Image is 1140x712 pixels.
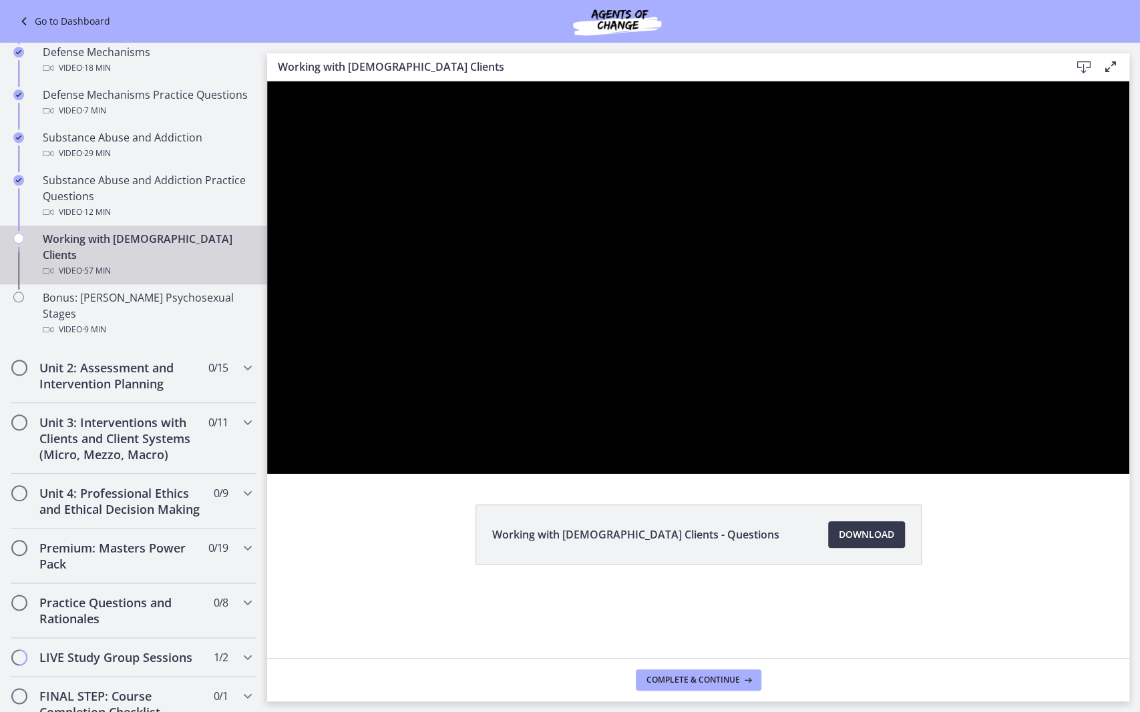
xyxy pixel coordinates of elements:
[39,595,202,627] h2: Practice Questions and Rationales
[13,175,24,186] i: Completed
[43,290,251,338] div: Bonus: [PERSON_NAME] Psychosexual Stages
[208,414,228,430] span: 0 / 11
[39,485,202,517] h2: Unit 4: Professional Ethics and Ethical Decision Making
[208,360,228,376] span: 0 / 15
[267,81,1129,474] iframe: Video Lesson
[828,521,905,548] a: Download
[278,59,1049,75] h3: Working with [DEMOGRAPHIC_DATA] Clients
[43,87,251,119] div: Defense Mechanisms Practice Questions
[43,322,251,338] div: Video
[39,540,202,572] h2: Premium: Masters Power Pack
[43,263,251,279] div: Video
[646,675,740,685] span: Complete & continue
[39,360,202,392] h2: Unit 2: Assessment and Intervention Planning
[13,47,24,57] i: Completed
[82,145,111,161] span: · 29 min
[13,89,24,100] i: Completed
[13,132,24,143] i: Completed
[43,172,251,220] div: Substance Abuse and Addiction Practice Questions
[214,649,228,665] span: 1 / 2
[43,231,251,279] div: Working with [DEMOGRAPHIC_DATA] Clients
[82,103,106,119] span: · 7 min
[43,145,251,161] div: Video
[214,688,228,704] span: 0 / 1
[492,526,779,543] span: Working with [DEMOGRAPHIC_DATA] Clients - Questions
[214,595,228,611] span: 0 / 8
[82,60,111,76] span: · 18 min
[82,263,111,279] span: · 57 min
[636,669,761,691] button: Complete & continue
[16,13,110,29] a: Go to Dashboard
[39,649,202,665] h2: LIVE Study Group Sessions
[43,103,251,119] div: Video
[82,204,111,220] span: · 12 min
[43,129,251,161] div: Substance Abuse and Addiction
[839,526,894,543] span: Download
[43,60,251,76] div: Video
[208,540,228,556] span: 0 / 19
[43,44,251,76] div: Defense Mechanisms
[537,5,697,37] img: Agents of Change
[82,322,106,338] span: · 9 min
[43,204,251,220] div: Video
[39,414,202,462] h2: Unit 3: Interventions with Clients and Client Systems (Micro, Mezzo, Macro)
[214,485,228,501] span: 0 / 9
